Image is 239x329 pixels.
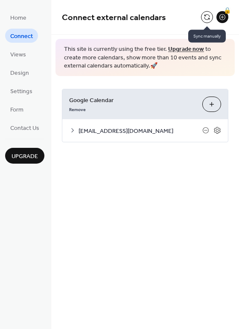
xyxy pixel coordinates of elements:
[5,65,34,79] a: Design
[10,69,29,78] span: Design
[10,50,26,59] span: Views
[168,44,204,55] a: Upgrade now
[10,87,32,96] span: Settings
[10,32,33,41] span: Connect
[5,120,44,135] a: Contact Us
[10,106,23,115] span: Form
[12,152,38,161] span: Upgrade
[188,30,226,43] span: Sync manually
[5,29,38,43] a: Connect
[5,148,44,164] button: Upgrade
[10,14,26,23] span: Home
[10,124,39,133] span: Contact Us
[5,102,29,116] a: Form
[69,96,195,105] span: Google Calendar
[5,47,31,61] a: Views
[5,84,38,98] a: Settings
[5,10,32,24] a: Home
[69,106,86,112] span: Remove
[79,126,202,135] span: [EMAIL_ADDRESS][DOMAIN_NAME]
[62,9,166,26] span: Connect external calendars
[64,45,226,70] span: This site is currently using the free tier. to create more calendars, show more than 10 events an...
